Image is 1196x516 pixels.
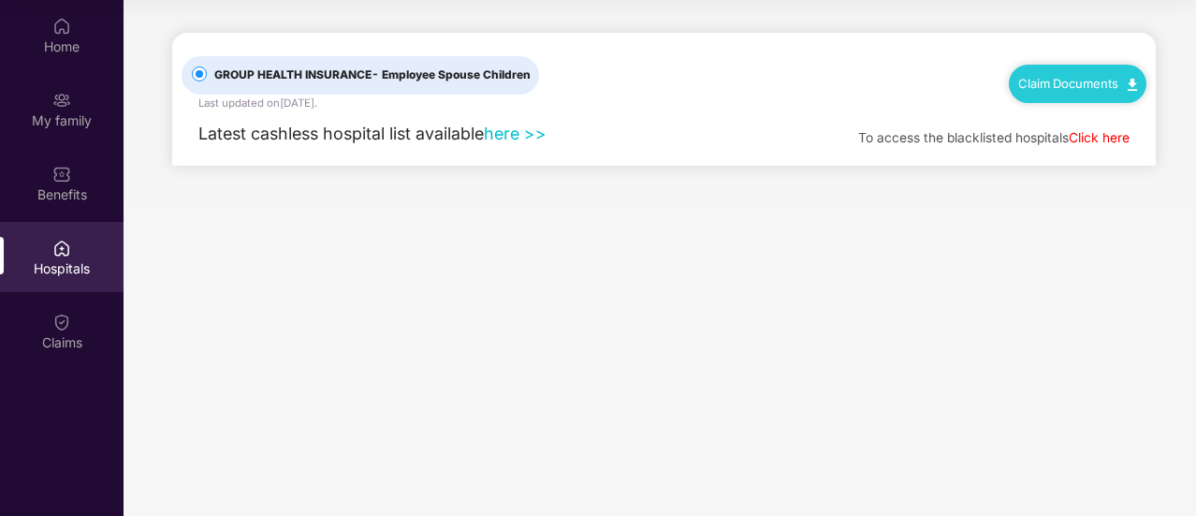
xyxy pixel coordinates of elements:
img: svg+xml;base64,PHN2ZyBpZD0iSG9zcGl0YWxzIiB4bWxucz0iaHR0cDovL3d3dy53My5vcmcvMjAwMC9zdmciIHdpZHRoPS... [52,239,71,258]
span: Latest cashless hospital list available [198,124,484,143]
span: GROUP HEALTH INSURANCE [207,66,538,84]
span: To access the blacklisted hospitals [858,130,1069,145]
img: svg+xml;base64,PHN2ZyB3aWR0aD0iMjAiIGhlaWdodD0iMjAiIHZpZXdCb3g9IjAgMCAyMCAyMCIgZmlsbD0ibm9uZSIgeG... [52,91,71,110]
img: svg+xml;base64,PHN2ZyB4bWxucz0iaHR0cDovL3d3dy53My5vcmcvMjAwMC9zdmciIHdpZHRoPSIxMC40IiBoZWlnaHQ9Ij... [1128,79,1137,91]
div: Last updated on [DATE] . [198,95,317,111]
span: - Employee Spouse Children [372,67,531,81]
img: svg+xml;base64,PHN2ZyBpZD0iQ2xhaW0iIHhtbG5zPSJodHRwOi8vd3d3LnczLm9yZy8yMDAwL3N2ZyIgd2lkdGg9IjIwIi... [52,313,71,332]
img: svg+xml;base64,PHN2ZyBpZD0iSG9tZSIgeG1sbnM9Imh0dHA6Ly93d3cudzMub3JnLzIwMDAvc3ZnIiB3aWR0aD0iMjAiIG... [52,17,71,36]
a: here >> [484,124,547,143]
a: Claim Documents [1018,76,1137,91]
a: Click here [1069,130,1130,145]
img: svg+xml;base64,PHN2ZyBpZD0iQmVuZWZpdHMiIHhtbG5zPSJodHRwOi8vd3d3LnczLm9yZy8yMDAwL3N2ZyIgd2lkdGg9Ij... [52,165,71,184]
